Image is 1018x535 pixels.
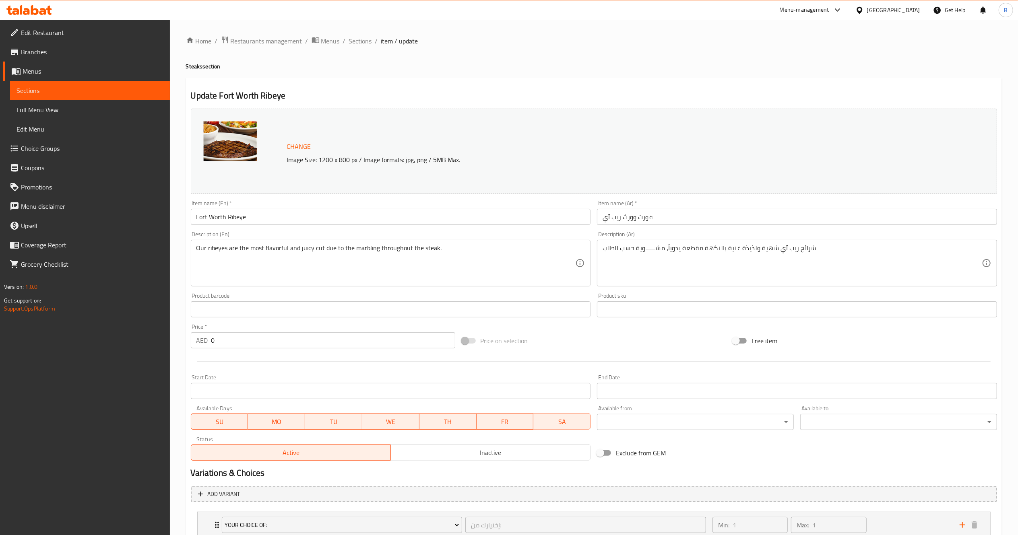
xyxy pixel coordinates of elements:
input: Enter name En [191,209,591,225]
nav: breadcrumb [186,36,1002,46]
span: TU [308,416,359,428]
button: delete [968,519,981,531]
span: Edit Menu [17,124,163,134]
span: Change [287,141,311,152]
span: Choice Groups [21,144,163,153]
a: Coupons [3,158,170,177]
h2: Variations & Choices [191,467,997,479]
span: Inactive [394,447,587,459]
a: Edit Restaurant [3,23,170,42]
a: Menus [3,62,170,81]
a: Home [186,36,212,46]
a: Restaurants management [221,36,302,46]
span: Exclude from GEM [616,448,666,458]
a: Grocery Checklist [3,255,170,274]
span: Upsell [21,221,163,230]
button: WE [362,414,419,430]
span: 1.0.0 [25,282,37,292]
button: Change [284,138,314,155]
span: Add variant [208,489,240,499]
button: TU [305,414,362,430]
li: / [375,36,378,46]
span: Version: [4,282,24,292]
span: Active [194,447,388,459]
a: Menus [312,36,340,46]
img: FT_WORTH_RIBEYE_637235340023391372.jpg [203,121,257,161]
button: Active [191,444,391,461]
span: Menus [23,66,163,76]
span: FR [480,416,531,428]
span: TH [423,416,473,428]
button: FR [477,414,534,430]
button: SU [191,414,248,430]
div: ​ [597,414,794,430]
span: Your Choice Of: [225,520,459,530]
span: WE [365,416,416,428]
span: B [1004,6,1008,14]
input: Please enter product sku [597,301,997,317]
a: Branches [3,42,170,62]
button: add [956,519,968,531]
a: Sections [349,36,372,46]
h2: Update Fort Worth Ribeye [191,90,997,102]
span: SA [537,416,587,428]
p: Image Size: 1200 x 800 px / Image formats: jpg, png / 5MB Max. [284,155,870,165]
p: AED [196,335,208,345]
div: ​ [800,414,997,430]
a: Menu disclaimer [3,197,170,216]
button: Add variant [191,486,997,502]
span: item / update [381,36,418,46]
span: Free item [752,336,777,346]
input: Enter name Ar [597,209,997,225]
span: Menu disclaimer [21,202,163,211]
input: Please enter price [211,332,455,348]
button: MO [248,414,305,430]
button: Your Choice Of: [222,517,463,533]
span: Edit Restaurant [21,28,163,37]
div: [GEOGRAPHIC_DATA] [867,6,920,14]
a: Coverage Report [3,235,170,255]
span: Full Menu View [17,105,163,115]
span: Branches [21,47,163,57]
button: TH [419,414,477,430]
a: Promotions [3,177,170,197]
span: Coverage Report [21,240,163,250]
h4: Steaks section [186,62,1002,70]
span: Price on selection [481,336,528,346]
p: Max: [797,520,809,530]
li: / [215,36,218,46]
textarea: شرائح ريب آي شهية ولذيذة غنية بالنكهة مقطعة يدوياً، مشــــــوية حسب الطلب [603,244,982,282]
span: Restaurants management [231,36,302,46]
a: Edit Menu [10,119,170,139]
span: Get support on: [4,295,41,306]
span: Menus [321,36,340,46]
li: / [343,36,346,46]
button: Inactive [390,444,591,461]
a: Upsell [3,216,170,235]
input: Please enter product barcode [191,301,591,317]
a: Sections [10,81,170,100]
p: Min: [718,520,729,530]
button: SA [533,414,591,430]
span: Coupons [21,163,163,173]
span: Grocery Checklist [21,259,163,269]
textarea: Our ribeyes are the most flavorful and juicy cut due to the marbling throughout the steak. [196,244,576,282]
div: Menu-management [780,5,829,15]
span: SU [194,416,245,428]
a: Choice Groups [3,139,170,158]
a: Full Menu View [10,100,170,119]
span: Promotions [21,182,163,192]
li: / [306,36,308,46]
span: Sections [17,86,163,95]
a: Support.OpsPlatform [4,303,55,314]
span: MO [251,416,302,428]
